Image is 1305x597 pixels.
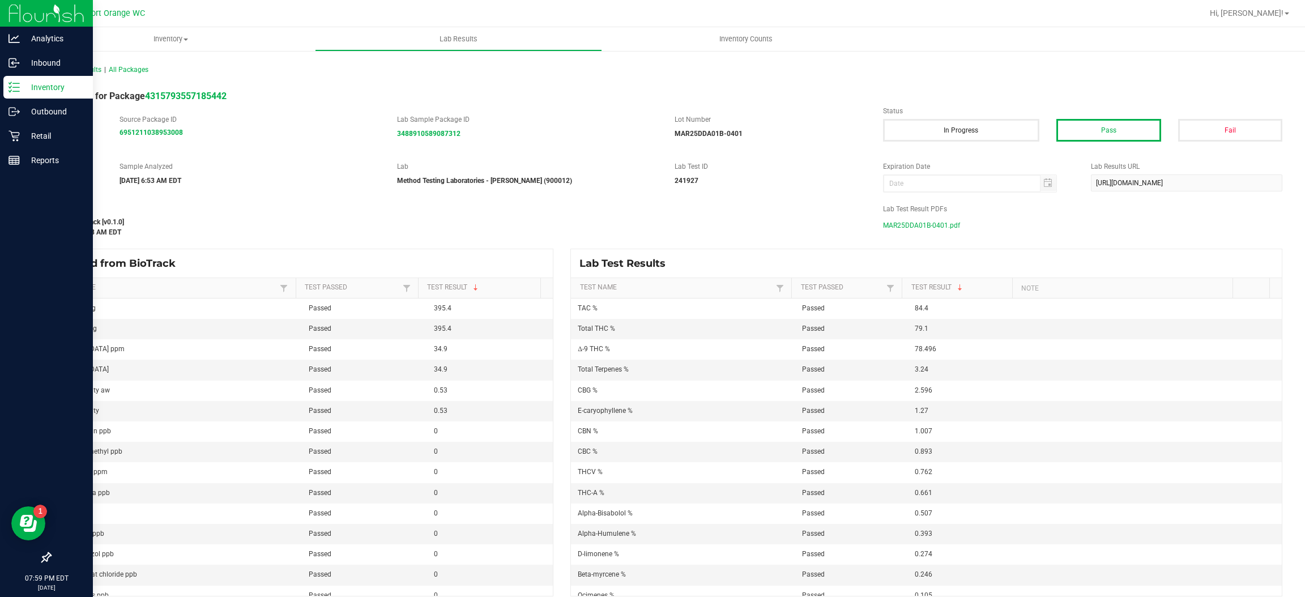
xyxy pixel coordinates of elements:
span: Hi, [PERSON_NAME]! [1210,8,1283,18]
span: E-caryophyllene % [578,407,633,415]
span: Beta-myrcene % [578,570,626,578]
a: Lab Results [315,27,603,51]
span: TAC % [578,304,598,312]
span: Lab Test Results [579,257,674,270]
a: Filter [884,281,897,295]
span: 0 [434,468,438,476]
span: CBN % [578,427,598,435]
span: Passed [309,407,331,415]
span: 0.393 [915,530,932,538]
label: Lot Number [675,114,866,125]
p: Reports [20,153,88,167]
label: Status [883,106,1282,116]
span: Sortable [956,283,965,292]
button: Fail [1178,119,1282,142]
span: 34.9 [434,345,447,353]
span: Δ-9 THC % [578,345,610,353]
span: Passed [309,570,331,578]
label: Lab Sample Package ID [397,114,658,125]
p: Analytics [20,32,88,45]
a: Test PassedSortable [305,283,400,292]
span: Passed [309,550,331,558]
span: 0.53 [434,407,447,415]
span: 0 [434,509,438,517]
p: Inbound [20,56,88,70]
span: 78.496 [915,345,936,353]
span: Passed [309,447,331,455]
span: Lab Results [424,34,493,44]
inline-svg: Retail [8,130,20,142]
label: Lab [397,161,658,172]
span: 34.9 [434,365,447,373]
a: Test NameSortable [580,283,774,292]
span: Passed [309,530,331,538]
span: 395.4 [434,304,451,312]
span: 0.762 [915,468,932,476]
span: 84.4 [915,304,928,312]
span: 0.53 [434,386,447,394]
span: Passed [309,365,331,373]
a: Test NameSortable [59,283,277,292]
strong: MAR25DDA01B-0401 [675,130,743,138]
a: Filter [773,281,787,295]
span: Passed [802,447,825,455]
span: Passed [309,509,331,517]
span: Passed [802,304,825,312]
span: 0.507 [915,509,932,517]
span: THCV % [578,468,603,476]
span: Passed [309,325,331,332]
label: Expiration Date [883,161,1074,172]
span: 0 [434,489,438,497]
span: 0 [434,530,438,538]
span: Passed [802,509,825,517]
span: Passed [802,570,825,578]
a: Filter [400,281,413,295]
span: Lab Result for Package [50,91,227,101]
inline-svg: Inventory [8,82,20,93]
inline-svg: Outbound [8,106,20,117]
span: Passed [309,304,331,312]
span: Inventory [27,34,315,44]
a: Test PassedSortable [801,283,884,292]
span: CBG % [578,386,598,394]
inline-svg: Reports [8,155,20,166]
span: Passed [802,468,825,476]
span: Passed [802,550,825,558]
p: Inventory [20,80,88,94]
span: 79.1 [915,325,928,332]
span: Passed [802,325,825,332]
button: Pass [1056,119,1161,142]
span: Alpha-Humulene % [578,530,636,538]
label: Source Package ID [120,114,380,125]
label: Lab Results URL [1091,161,1282,172]
span: Passed [802,427,825,435]
span: Passed [802,407,825,415]
span: MAR25DDA01B-0401.pdf [883,217,960,234]
label: Lab Test Result PDFs [883,204,1282,214]
span: Total THC % [578,325,615,332]
span: 0 [434,427,438,435]
span: CBC % [578,447,598,455]
strong: 241927 [675,177,698,185]
span: 0.661 [915,489,932,497]
a: 3488910589087312 [397,130,460,138]
p: Outbound [20,105,88,118]
span: Sortable [471,283,480,292]
a: Test ResultSortable [427,283,536,292]
button: In Progress [883,119,1039,142]
span: Alpha-Bisabolol % [578,509,633,517]
label: Sample Analyzed [120,161,380,172]
span: 0 [434,570,438,578]
p: [DATE] [5,583,88,592]
span: Passed [802,386,825,394]
a: 4315793557185442 [145,91,227,101]
span: Passed [802,530,825,538]
span: 1.007 [915,427,932,435]
span: 1.27 [915,407,928,415]
span: Passed [309,468,331,476]
span: 0 [434,550,438,558]
span: Chlormequat chloride ppb [57,570,137,578]
span: | [104,66,106,74]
